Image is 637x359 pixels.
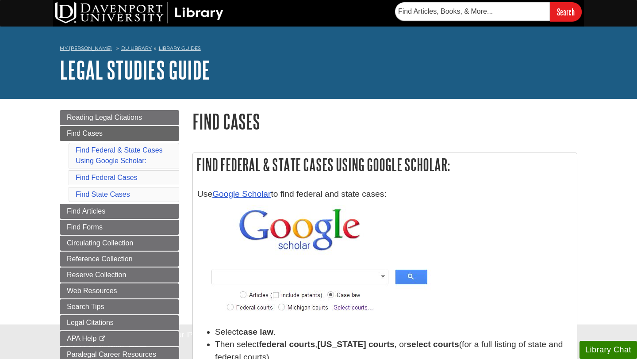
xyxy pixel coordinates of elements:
h2: Find Federal & State Cases Using Google Scholar: [193,153,577,176]
a: Web Resources [60,283,179,298]
span: Reference Collection [67,255,133,263]
a: Find Forms [60,220,179,235]
form: Searches DU Library's articles, books, and more [395,2,582,21]
p: Use to find federal and state cases: [197,188,572,201]
a: Google Scholar [212,189,271,199]
a: Circulating Collection [60,236,179,251]
input: Search [550,2,582,21]
a: Search Tips [60,299,179,314]
strong: case law [238,327,273,336]
span: Legal Citations [67,319,114,326]
a: Reference Collection [60,252,179,267]
strong: federal courts [259,340,315,349]
i: This link opens in a new window [99,336,106,342]
strong: [US_STATE] courts [317,340,394,349]
nav: breadcrumb [60,42,577,57]
h1: Find Cases [192,110,577,133]
span: Reserve Collection [67,271,126,279]
strong: select courts [407,340,459,349]
span: Find Forms [67,223,103,231]
a: Reading Legal Citations [60,110,179,125]
span: Find Cases [67,130,103,137]
span: Web Resources [67,287,117,294]
a: Find Federal & State Cases Using Google Scholar: [76,146,163,164]
button: Library Chat [579,341,637,359]
span: Find Articles [67,207,105,215]
a: Find State Cases [76,191,130,198]
a: Find Cases [60,126,179,141]
a: Find Articles [60,204,179,219]
a: APA Help [60,331,179,346]
img: DU Library [55,2,223,23]
input: Find Articles, Books, & More... [395,2,550,21]
a: Library Guides [159,45,201,51]
a: DU Library [121,45,152,51]
span: Circulating Collection [67,239,133,247]
a: Reserve Collection [60,267,179,283]
li: Select . [215,326,572,339]
span: Reading Legal Citations [67,114,142,121]
a: Find Federal Cases [76,174,138,181]
a: Legal Citations [60,315,179,330]
a: My [PERSON_NAME] [60,45,112,52]
span: APA Help [67,335,96,342]
span: Search Tips [67,303,104,310]
a: Legal Studies Guide [60,56,210,84]
span: Paralegal Career Resources [67,351,156,358]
